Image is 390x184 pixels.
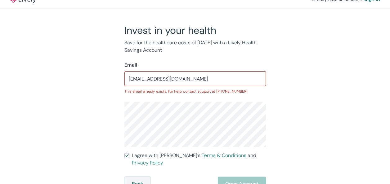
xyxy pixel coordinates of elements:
p: Save for the healthcare costs of [DATE] with a Lively Health Savings Account [124,39,266,54]
h2: Invest in your health [124,24,266,37]
span: I agree with [PERSON_NAME]’s and [132,152,266,167]
label: Email [124,61,137,69]
a: Privacy Policy [132,160,163,166]
p: This email already exists. For help, contact support at [PHONE_NUMBER] [124,89,266,94]
a: Terms & Conditions [202,152,246,159]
